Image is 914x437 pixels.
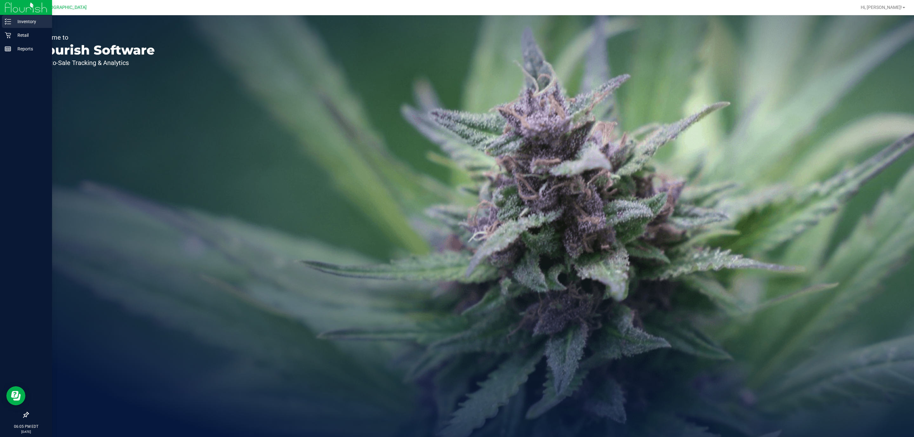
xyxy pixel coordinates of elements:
[43,5,87,10] span: [GEOGRAPHIC_DATA]
[5,32,11,38] inline-svg: Retail
[11,45,49,53] p: Reports
[11,18,49,25] p: Inventory
[34,34,155,41] p: Welcome to
[5,46,11,52] inline-svg: Reports
[5,18,11,25] inline-svg: Inventory
[6,386,25,405] iframe: Resource center
[34,60,155,66] p: Seed-to-Sale Tracking & Analytics
[3,424,49,429] p: 06:05 PM EDT
[11,31,49,39] p: Retail
[34,44,155,56] p: Flourish Software
[3,429,49,434] p: [DATE]
[861,5,902,10] span: Hi, [PERSON_NAME]!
